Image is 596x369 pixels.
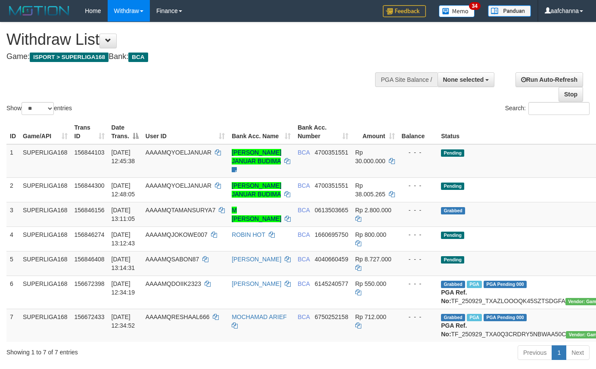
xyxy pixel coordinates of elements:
[74,313,105,320] span: 156672433
[355,149,385,164] span: Rp 30.000.000
[375,72,437,87] div: PGA Site Balance /
[232,313,287,320] a: MOCHAMAD ARIEF
[441,207,465,214] span: Grabbed
[505,102,590,115] label: Search:
[232,207,281,222] a: M [PERSON_NAME]
[298,313,310,320] span: BCA
[441,289,467,304] b: PGA Ref. No:
[74,280,105,287] span: 156672398
[566,345,590,360] a: Next
[146,207,216,214] span: AAAAMQTAMANSURYA7
[6,53,389,61] h4: Game: Bank:
[484,281,527,288] span: PGA Pending
[6,276,19,309] td: 6
[402,255,435,264] div: - - -
[402,181,435,190] div: - - -
[19,144,71,178] td: SUPERLIGA168
[441,256,464,264] span: Pending
[19,177,71,202] td: SUPERLIGA168
[128,53,148,62] span: BCA
[315,182,348,189] span: Copy 4700351551 to clipboard
[441,232,464,239] span: Pending
[146,231,208,238] span: AAAAMQJOKOWE007
[467,314,482,321] span: Marked by aafsoycanthlai
[19,251,71,276] td: SUPERLIGA168
[315,207,348,214] span: Copy 0613503665 to clipboard
[469,2,481,10] span: 34
[112,182,135,198] span: [DATE] 12:48:05
[6,309,19,342] td: 7
[19,309,71,342] td: SUPERLIGA168
[74,149,105,156] span: 156844103
[19,276,71,309] td: SUPERLIGA168
[146,256,199,263] span: AAAAMQSABON87
[443,76,484,83] span: None selected
[112,207,135,222] span: [DATE] 13:11:05
[19,120,71,144] th: Game/API: activate to sort column ascending
[294,120,352,144] th: Bank Acc. Number: activate to sort column ascending
[6,202,19,226] td: 3
[355,280,386,287] span: Rp 550.000
[355,182,385,198] span: Rp 38.005.265
[6,251,19,276] td: 5
[441,149,464,157] span: Pending
[441,314,465,321] span: Grabbed
[74,207,105,214] span: 156846156
[112,256,135,271] span: [DATE] 13:14:31
[402,279,435,288] div: - - -
[108,120,142,144] th: Date Trans.: activate to sort column descending
[146,280,201,287] span: AAAAMQDOIIK2323
[383,5,426,17] img: Feedback.jpg
[441,322,467,338] b: PGA Ref. No:
[6,120,19,144] th: ID
[315,256,348,263] span: Copy 4040660459 to clipboard
[298,149,310,156] span: BCA
[74,231,105,238] span: 156846274
[146,149,211,156] span: AAAAMQYOELJANUAR
[438,72,495,87] button: None selected
[439,5,475,17] img: Button%20Memo.svg
[298,207,310,214] span: BCA
[355,207,391,214] span: Rp 2.800.000
[112,280,135,296] span: [DATE] 12:34:19
[146,313,210,320] span: AAAAMQRESHAAL666
[518,345,552,360] a: Previous
[355,231,386,238] span: Rp 800.000
[6,344,242,357] div: Showing 1 to 7 of 7 entries
[6,144,19,178] td: 1
[6,226,19,251] td: 4
[352,120,398,144] th: Amount: activate to sort column ascending
[315,231,348,238] span: Copy 1660695750 to clipboard
[74,256,105,263] span: 156846408
[441,183,464,190] span: Pending
[402,313,435,321] div: - - -
[232,231,265,238] a: ROBIN HOT
[552,345,566,360] a: 1
[30,53,109,62] span: ISPORT > SUPERLIGA168
[402,148,435,157] div: - - -
[355,313,386,320] span: Rp 712.000
[315,280,348,287] span: Copy 6145240577 to clipboard
[528,102,590,115] input: Search:
[402,206,435,214] div: - - -
[315,313,348,320] span: Copy 6750252158 to clipboard
[298,256,310,263] span: BCA
[232,256,281,263] a: [PERSON_NAME]
[441,281,465,288] span: Grabbed
[315,149,348,156] span: Copy 4700351551 to clipboard
[298,231,310,238] span: BCA
[6,177,19,202] td: 2
[19,226,71,251] td: SUPERLIGA168
[142,120,228,144] th: User ID: activate to sort column ascending
[112,149,135,164] span: [DATE] 12:45:38
[22,102,54,115] select: Showentries
[146,182,211,189] span: AAAAMQYOELJANUAR
[298,280,310,287] span: BCA
[232,149,281,164] a: [PERSON_NAME] JANUAR BUDIMA
[232,280,281,287] a: [PERSON_NAME]
[398,120,438,144] th: Balance
[467,281,482,288] span: Marked by aafsoycanthlai
[112,231,135,247] span: [DATE] 13:12:43
[6,31,389,48] h1: Withdraw List
[71,120,108,144] th: Trans ID: activate to sort column ascending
